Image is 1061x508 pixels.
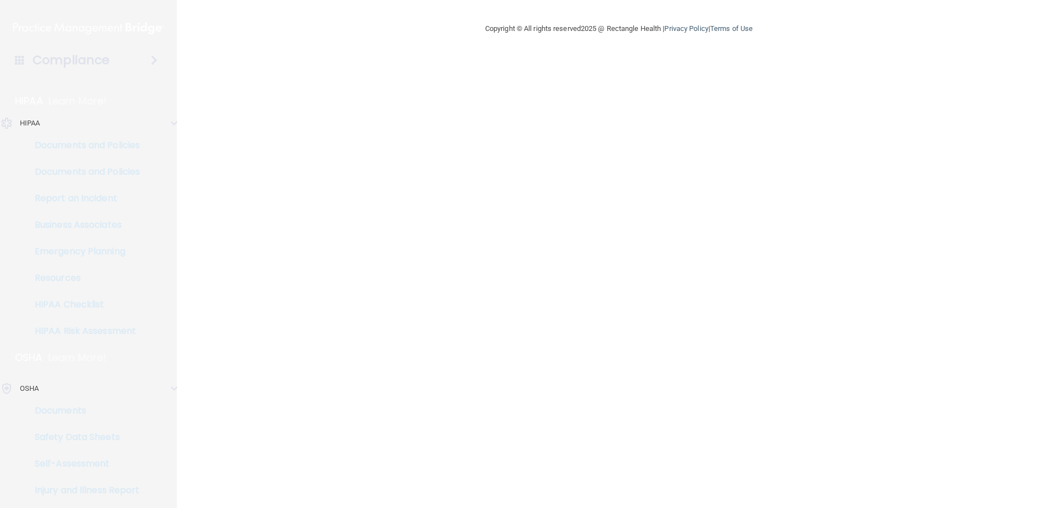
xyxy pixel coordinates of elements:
p: Report an Incident [7,193,158,204]
div: Copyright © All rights reserved 2025 @ Rectangle Health | | [417,11,821,46]
p: Documents [7,405,158,416]
h4: Compliance [33,53,109,68]
p: Safety Data Sheets [7,432,158,443]
img: PMB logo [13,17,164,39]
p: OSHA [20,382,39,395]
p: Resources [7,273,158,284]
p: HIPAA [15,95,43,108]
a: Privacy Policy [664,24,708,33]
p: HIPAA Risk Assessment [7,326,158,337]
p: Documents and Policies [7,140,158,151]
a: Terms of Use [710,24,753,33]
p: Learn More! [48,351,107,364]
p: Business Associates [7,219,158,231]
p: Documents and Policies [7,166,158,177]
p: Injury and Illness Report [7,485,158,496]
p: HIPAA [20,117,40,130]
p: OSHA [15,351,43,364]
p: Learn More! [49,95,107,108]
p: Self-Assessment [7,458,158,469]
p: Emergency Planning [7,246,158,257]
p: HIPAA Checklist [7,299,158,310]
